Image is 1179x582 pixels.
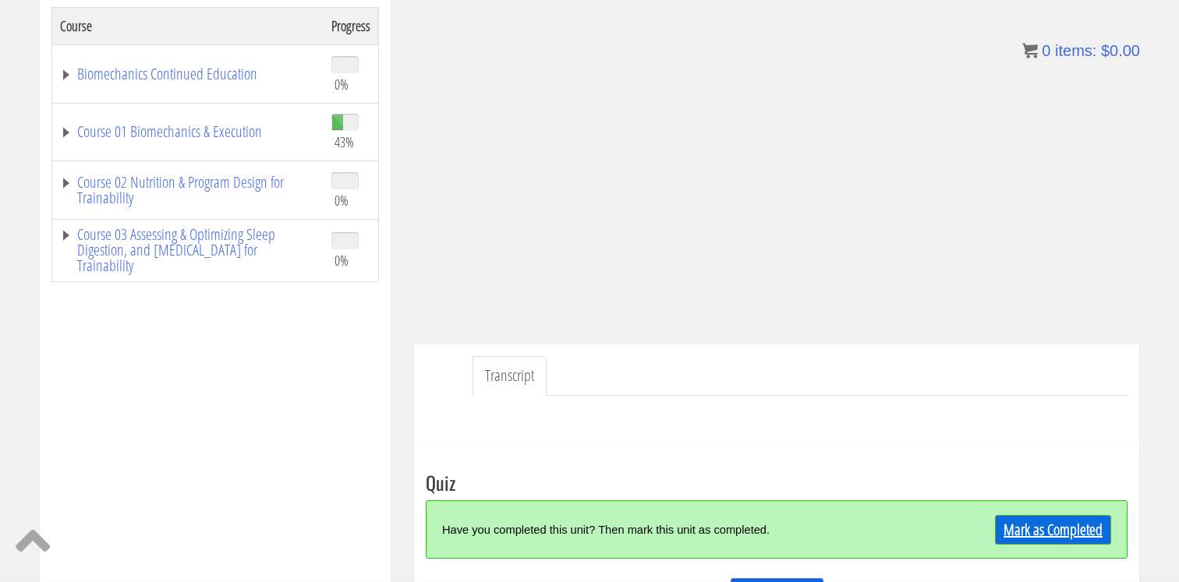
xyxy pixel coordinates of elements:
a: Course 02 Nutrition & Program Design for Trainability [60,175,316,206]
span: items: [1055,42,1096,59]
span: $ [1101,42,1110,59]
bdi: 0.00 [1101,42,1140,59]
th: Course [52,7,324,44]
a: Transcript [473,356,547,396]
a: 0 items: $0.00 [1022,42,1140,59]
span: 0 [1042,42,1050,59]
span: 0% [335,192,349,209]
span: 0% [335,252,349,269]
a: Biomechanics Continued Education [60,66,316,82]
span: 43% [335,133,354,150]
a: Course 03 Assessing & Optimizing Sleep Digestion, and [MEDICAL_DATA] for Trainability [60,227,316,273]
div: Have you completed this unit? Then mark this unit as completed. [442,513,936,546]
img: icon11.png [1022,43,1038,58]
h3: Quiz [426,472,1128,492]
a: Course 01 Biomechanics & Execution [60,124,316,139]
th: Progress [324,7,379,44]
a: Mark as Completed [995,515,1111,545]
span: 0% [335,76,349,93]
